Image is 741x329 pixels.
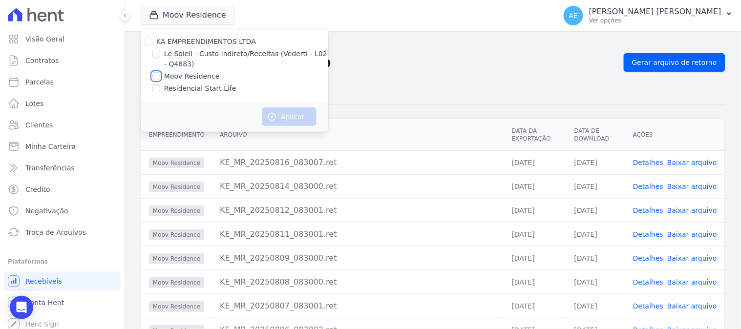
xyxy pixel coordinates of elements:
td: [DATE] [504,270,567,294]
span: Moov Residence [149,277,204,288]
span: Transferências [25,163,75,173]
td: [DATE] [567,222,625,246]
th: Data de Download [567,119,625,151]
a: Detalhes [633,302,663,310]
th: Arquivo [212,119,504,151]
a: Troca de Arquivos [4,223,121,242]
a: Negativação [4,201,121,221]
p: Ver opções [589,17,721,24]
span: Minha Carteira [25,142,76,151]
td: [DATE] [567,150,625,174]
a: Detalhes [633,230,663,238]
th: Data da Exportação [504,119,567,151]
span: Clientes [25,120,53,130]
span: Moov Residence [149,182,204,192]
a: Baixar arquivo [667,278,717,286]
th: Empreendimento [141,119,212,151]
span: Moov Residence [149,301,204,312]
a: Crédito [4,180,121,199]
td: [DATE] [567,270,625,294]
div: Plataformas [8,256,117,267]
a: Detalhes [633,159,663,166]
span: Visão Geral [25,34,64,44]
span: Negativação [25,206,68,216]
a: Conta Hent [4,293,121,312]
label: Le Soleil - Custo Indireto/Receitas (Vederti - L02 - Q4883) [164,49,328,69]
span: Moov Residence [149,253,204,264]
button: Aplicar [262,107,317,126]
a: Lotes [4,94,121,113]
span: AE [569,12,578,19]
td: [DATE] [504,198,567,222]
th: Ações [625,119,725,151]
a: Minha Carteira [4,137,121,156]
div: KE_MR_20250812_083001.ret [220,205,496,216]
a: Visão Geral [4,29,121,49]
div: KE_MR_20250807_083001.ret [220,300,496,312]
button: Moov Residence [141,6,234,24]
td: [DATE] [504,174,567,198]
div: KE_MR_20250811_083001.ret [220,228,496,240]
span: Troca de Arquivos [25,227,86,237]
div: KE_MR_20250808_083000.ret [220,276,496,288]
button: AE [PERSON_NAME] [PERSON_NAME] Ver opções [556,2,741,29]
a: Detalhes [633,206,663,214]
a: Contratos [4,51,121,70]
a: Baixar arquivo [667,206,717,214]
a: Detalhes [633,278,663,286]
h2: Exportações de Retorno [141,54,616,71]
span: Parcelas [25,77,54,87]
a: Baixar arquivo [667,183,717,190]
span: Lotes [25,99,44,108]
td: [DATE] [567,198,625,222]
div: KE_MR_20250814_083000.ret [220,181,496,192]
td: [DATE] [504,294,567,318]
div: KE_MR_20250809_083000.ret [220,252,496,264]
td: [DATE] [504,222,567,246]
div: KE_MR_20250816_083007.ret [220,157,496,168]
span: Recebíveis [25,276,62,286]
p: [PERSON_NAME] [PERSON_NAME] [589,7,721,17]
label: Residencial Start Life [164,83,236,94]
a: Baixar arquivo [667,254,717,262]
a: Clientes [4,115,121,135]
a: Detalhes [633,254,663,262]
label: Moov Residence [164,71,220,82]
a: Parcelas [4,72,121,92]
a: Baixar arquivo [667,159,717,166]
label: KA EMPREENDIMENTOS LTDA [156,38,256,45]
td: [DATE] [567,174,625,198]
span: Crédito [25,185,50,194]
a: Baixar arquivo [667,230,717,238]
a: Gerar arquivo de retorno [624,53,725,72]
td: [DATE] [504,150,567,174]
a: Detalhes [633,183,663,190]
td: [DATE] [504,246,567,270]
a: Baixar arquivo [667,302,717,310]
td: [DATE] [567,246,625,270]
a: Transferências [4,158,121,178]
span: Moov Residence [149,206,204,216]
span: Moov Residence [149,158,204,168]
span: Contratos [25,56,59,65]
span: Gerar arquivo de retorno [632,58,717,67]
nav: Breadcrumb [141,39,725,49]
div: Open Intercom Messenger [10,296,33,319]
span: Moov Residence [149,229,204,240]
span: Conta Hent [25,298,64,308]
a: Recebíveis [4,271,121,291]
td: [DATE] [567,294,625,318]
